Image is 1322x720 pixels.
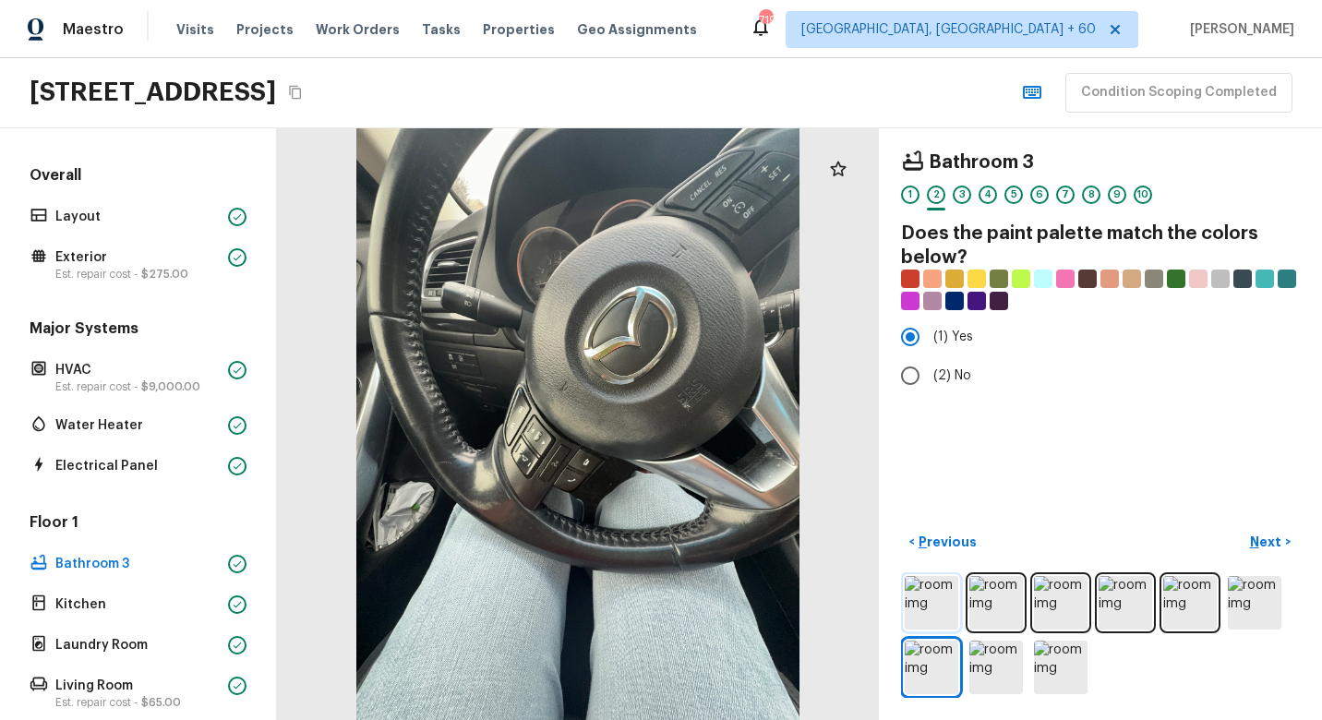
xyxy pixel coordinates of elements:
span: Tasks [422,23,461,36]
span: (2) No [933,366,971,385]
h5: Floor 1 [26,512,250,536]
p: Est. repair cost - [55,379,221,394]
div: 9 [1108,186,1126,204]
div: 2 [927,186,945,204]
button: Next> [1241,527,1300,558]
h5: Overall [26,165,250,189]
p: Previous [915,533,977,551]
p: Layout [55,208,221,226]
p: Exterior [55,248,221,267]
h5: Major Systems [26,318,250,342]
span: [GEOGRAPHIC_DATA], [GEOGRAPHIC_DATA] + 60 [801,20,1096,39]
h4: Does the paint palette match the colors below? [901,222,1300,270]
span: [PERSON_NAME] [1183,20,1294,39]
div: 10 [1134,186,1152,204]
img: room img [905,576,958,630]
span: $275.00 [141,269,188,280]
div: 5 [1004,186,1023,204]
p: Water Heater [55,416,221,435]
span: Properties [483,20,555,39]
p: Electrical Panel [55,457,221,475]
div: 719 [759,11,772,30]
img: room img [969,576,1023,630]
button: Copy Address [283,80,307,104]
span: Visits [176,20,214,39]
div: 7 [1056,186,1075,204]
div: 1 [901,186,919,204]
img: room img [1034,641,1088,694]
div: 6 [1030,186,1049,204]
p: Kitchen [55,595,221,614]
span: $65.00 [141,697,181,708]
span: Maestro [63,20,124,39]
img: room img [969,641,1023,694]
p: Est. repair cost - [55,267,221,282]
img: room img [1163,576,1217,630]
span: Projects [236,20,294,39]
div: 4 [979,186,997,204]
span: $9,000.00 [141,381,200,392]
p: HVAC [55,361,221,379]
span: Geo Assignments [577,20,697,39]
span: Work Orders [316,20,400,39]
img: room img [1228,576,1281,630]
img: room img [1034,576,1088,630]
img: room img [1099,576,1152,630]
img: room img [905,641,958,694]
h2: [STREET_ADDRESS] [30,76,276,109]
button: <Previous [901,527,984,558]
p: Est. repair cost - [55,695,221,710]
span: (1) Yes [933,328,973,346]
div: 8 [1082,186,1100,204]
h4: Bathroom 3 [929,150,1034,174]
p: Laundry Room [55,636,221,654]
p: Next [1250,533,1285,551]
p: Living Room [55,677,221,695]
p: Bathroom 3 [55,555,221,573]
div: 3 [953,186,971,204]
